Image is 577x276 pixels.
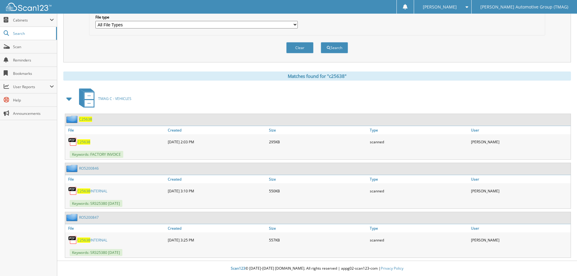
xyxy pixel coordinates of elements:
a: Created [166,126,267,134]
span: Scan123 [231,266,245,271]
a: File [65,224,166,232]
img: PDF.png [68,137,77,146]
div: 550KB [267,185,369,197]
span: Keywords: SR325380 [DATE] [70,200,122,207]
a: User [469,126,571,134]
div: [DATE] 3:25 PM [166,234,267,246]
div: [PERSON_NAME] [469,136,571,148]
img: folder2.png [66,165,79,172]
a: File [65,175,166,183]
button: Clear [286,42,313,53]
span: Keywords: SR325380 [DATE] [70,249,122,256]
img: folder2.png [66,214,79,221]
a: Size [267,126,369,134]
span: Help [13,98,54,103]
a: Size [267,175,369,183]
span: User Reports [13,84,50,89]
a: User [469,224,571,232]
a: Created [166,175,267,183]
a: Size [267,224,369,232]
div: 295KB [267,136,369,148]
span: C25638 [77,188,90,194]
span: Scan [13,44,54,49]
span: Keywords: FACTORY INVOICE [70,151,123,158]
a: User [469,175,571,183]
div: [PERSON_NAME] [469,234,571,246]
span: C25638 [77,238,90,243]
div: Matches found for "c25638" [63,71,571,81]
span: Cabinets [13,18,50,23]
a: RO5200846 [79,166,99,171]
div: scanned [368,234,469,246]
div: [DATE] 3:10 PM [166,185,267,197]
a: C25638 [79,117,92,122]
div: [PERSON_NAME] [469,185,571,197]
a: Created [166,224,267,232]
a: C25638INTERNAL [77,188,107,194]
span: TMAG C - VEHICLES [98,96,131,101]
button: Search [321,42,348,53]
img: PDF.png [68,186,77,195]
span: Bookmarks [13,71,54,76]
a: File [65,126,166,134]
div: [DATE] 2:03 PM [166,136,267,148]
a: Type [368,175,469,183]
span: Reminders [13,58,54,63]
label: File type [95,15,298,20]
a: C25638 [77,139,90,145]
span: [PERSON_NAME] [423,5,457,9]
iframe: Chat Widget [547,247,577,276]
img: scan123-logo-white.svg [6,3,51,11]
a: RO5200847 [79,215,99,220]
a: Privacy Policy [381,266,403,271]
div: scanned [368,136,469,148]
div: scanned [368,185,469,197]
span: Search [13,31,53,36]
a: Type [368,126,469,134]
div: © [DATE]-[DATE] [DOMAIN_NAME]. All rights reserved | appg02-scan123-com | [57,261,577,276]
a: C25638INTERNAL [77,238,107,243]
span: [PERSON_NAME] Automotive Group (TMAG) [480,5,568,9]
div: 557KB [267,234,369,246]
img: folder2.png [66,115,79,123]
span: Announcements [13,111,54,116]
a: TMAG C - VEHICLES [75,87,131,111]
a: Type [368,224,469,232]
img: PDF.png [68,235,77,244]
